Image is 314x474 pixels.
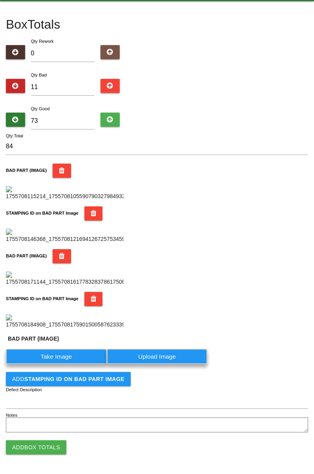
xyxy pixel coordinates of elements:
[6,253,47,258] b: BAD PART (IMAGE)
[31,39,54,44] label: Qty Rework
[6,349,107,364] label: Take Image
[53,164,71,178] button: BAD PART (IMAGE)
[6,18,308,31] h4: Box Totals
[6,168,47,173] b: BAD PART (IMAGE)
[6,386,42,393] label: Defect Description
[107,349,208,364] label: Upload Image
[6,314,124,329] img: 1755708184908_17557081759015005876233395422621.jpg
[6,133,23,139] label: Qty Total
[24,376,124,382] b: STAMPING ID on BAD PART Image
[6,229,124,243] img: 1755708146368_1755708121694126725753459751472.jpg
[31,73,47,77] label: Qty Bad
[6,296,78,301] b: STAMPING ID on BAD PART Image
[6,211,78,215] b: STAMPING ID on BAD PART Image
[84,206,103,221] button: STAMPING ID on BAD PART Image
[6,186,124,201] img: 1755708115214_17557081055907903279849339337895.jpg
[8,335,59,342] b: BAD PART (IMAGE)
[6,412,17,419] label: Notes
[6,372,131,386] button: AddSTAMPING ID on BAD PART Image
[84,292,103,306] button: STAMPING ID on BAD PART Image
[6,440,66,454] button: AddBox Totals
[6,272,124,286] img: 1755708171144_17557081617783283786175080422740.jpg
[31,106,50,111] label: Qty Good
[53,249,71,263] button: BAD PART (IMAGE)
